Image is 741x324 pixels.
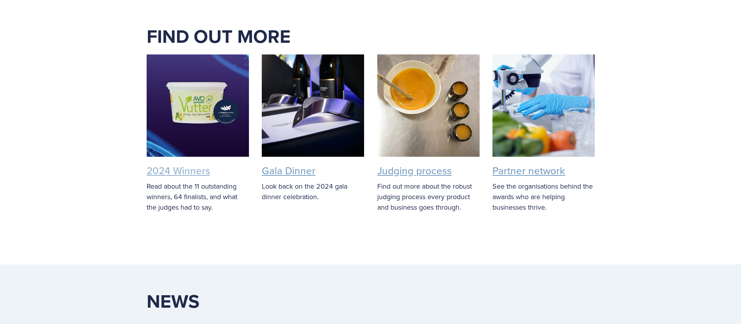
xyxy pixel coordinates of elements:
[147,25,595,48] h1: FIND OUT MORE
[492,163,565,178] a: Partner network
[147,181,249,212] p: Read about the 11 outstanding winners, 64 finalists, and what the judges had to say.
[262,163,315,178] a: Gala Dinner
[147,163,210,178] a: 2024 Winners
[377,181,480,212] p: Find out more about the robust judging process every product and business goes through.
[147,289,595,313] h1: News
[377,163,452,178] a: Judging process
[492,181,595,212] p: See the organisations behind the awards who are helping businesses thrive.
[262,181,364,202] p: Look back on the 2024 gala dinner celebration.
